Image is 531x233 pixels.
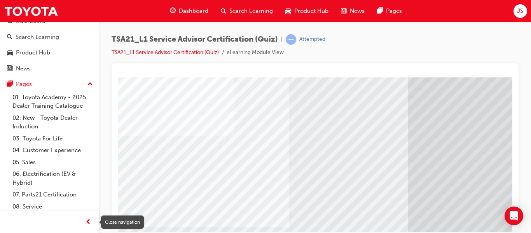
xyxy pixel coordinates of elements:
a: search-iconSearch Learning [215,3,279,19]
span: guage-icon [170,6,176,16]
a: 07. Parts21 Certification [9,189,96,201]
a: car-iconProduct Hub [279,3,335,19]
img: Trak [4,2,58,20]
span: search-icon [7,34,12,41]
a: 05. Sales [9,156,96,168]
div: News [16,64,31,73]
a: Search Learning [3,30,96,44]
span: car-icon [285,6,291,16]
div: Open Intercom Messenger [505,207,523,225]
div: Close navigation [101,215,144,229]
a: guage-iconDashboard [164,3,215,19]
button: Pages [3,77,96,91]
a: 02. New - Toyota Dealer Induction [9,112,96,133]
li: eLearning Module View [227,48,284,57]
button: DashboardSearch LearningProduct HubNews [3,12,96,77]
span: pages-icon [7,81,13,88]
span: up-icon [87,79,93,89]
span: news-icon [341,6,347,16]
span: Pages [386,7,402,16]
a: pages-iconPages [371,3,408,19]
div: Attempted [299,36,325,43]
a: Product Hub [3,46,96,60]
span: News [350,7,365,16]
span: Product Hub [294,7,328,16]
span: TSA21_L1 Service Advisor Certification (Quiz) [112,35,278,44]
a: news-iconNews [335,3,371,19]
a: 08. Service [9,201,96,213]
span: prev-icon [86,217,91,227]
span: | [281,35,283,44]
a: TSA21_L1 Service Advisor Certification (Quiz) [112,49,219,56]
span: car-icon [7,49,13,56]
span: Dashboard [179,7,208,16]
a: 01. Toyota Academy - 2025 Dealer Training Catalogue [9,91,96,112]
a: 03. Toyota For Life [9,133,96,145]
span: JS [517,7,523,16]
div: Product Hub [16,48,50,57]
a: 04. Customer Experience [9,144,96,156]
span: learningRecordVerb_ATTEMPT-icon [286,34,296,45]
div: Search Learning [16,33,59,42]
button: JS [514,4,527,18]
div: Pages [16,80,32,89]
span: Search Learning [229,7,273,16]
span: news-icon [7,65,13,72]
a: News [3,61,96,76]
span: pages-icon [377,6,383,16]
a: 06. Electrification (EV & Hybrid) [9,168,96,189]
span: search-icon [221,6,226,16]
